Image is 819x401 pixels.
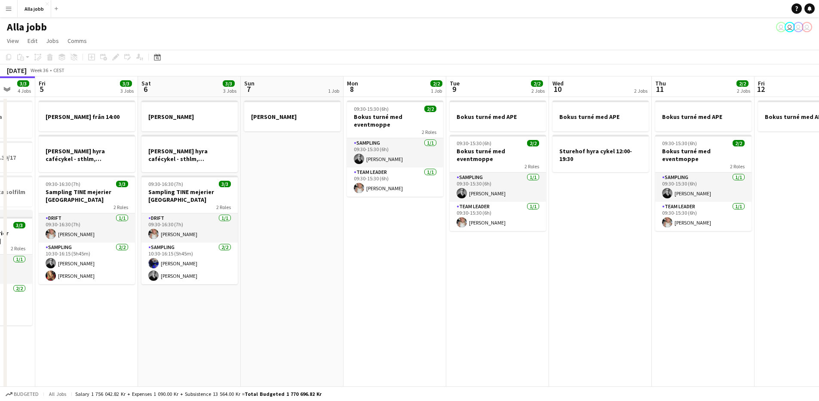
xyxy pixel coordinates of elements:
div: [DATE] [7,66,27,75]
span: View [7,37,19,45]
span: Week 36 [28,67,50,73]
a: View [3,35,22,46]
span: Comms [67,37,87,45]
app-user-avatar: Emil Hasselberg [785,22,795,32]
app-user-avatar: August Löfgren [793,22,804,32]
h1: Alla jobb [7,21,47,33]
a: Comms [64,35,90,46]
span: Jobs [46,37,59,45]
span: Total Budgeted 1 770 696.82 kr [245,391,322,397]
span: Budgeted [14,391,39,397]
button: Budgeted [4,389,40,399]
button: Alla jobb [18,0,51,17]
div: Salary 1 756 042.82 kr + Expenses 1 090.00 kr + Subsistence 13 564.00 kr = [75,391,322,397]
a: Jobs [43,35,62,46]
span: Edit [28,37,37,45]
app-user-avatar: Stina Dahl [802,22,812,32]
span: All jobs [47,391,68,397]
app-user-avatar: Hedda Lagerbielke [776,22,786,32]
div: CEST [53,67,64,73]
a: Edit [24,35,41,46]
